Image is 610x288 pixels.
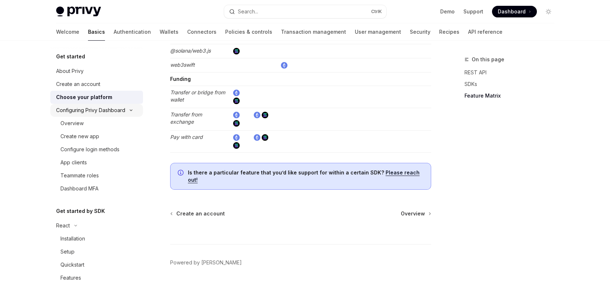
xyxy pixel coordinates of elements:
[50,143,143,156] a: Configure login methods
[254,112,260,118] img: ethereum.png
[233,142,240,149] img: solana.png
[262,112,268,118] img: solana.png
[60,260,84,269] div: Quickstart
[224,5,386,18] button: Search...CtrlK
[60,234,85,243] div: Installation
[543,6,554,17] button: Toggle dark mode
[472,55,504,64] span: On this page
[60,158,87,167] div: App clients
[440,8,455,15] a: Demo
[50,258,143,271] a: Quickstart
[56,207,105,215] h5: Get started by SDK
[233,48,240,54] img: solana.png
[60,171,99,180] div: Teammate roles
[114,23,151,41] a: Authentication
[56,221,70,230] div: React
[60,273,81,282] div: Features
[233,90,240,96] img: ethereum.png
[50,117,143,130] a: Overview
[401,210,430,217] a: Overview
[50,169,143,182] a: Teammate roles
[56,80,100,89] div: Create an account
[56,52,85,61] h5: Get started
[463,8,483,15] a: Support
[233,112,240,118] img: ethereum.png
[50,156,143,169] a: App clients
[464,67,560,78] a: REST API
[464,90,560,102] a: Feature Matrix
[439,23,459,41] a: Recipes
[176,210,225,217] span: Create an account
[371,9,382,15] span: Ctrl K
[56,67,84,75] div: About Privy
[50,78,143,91] a: Create an account
[60,132,99,141] div: Create new app
[187,23,216,41] a: Connectors
[50,65,143,78] a: About Privy
[355,23,401,41] a: User management
[188,169,420,183] a: Please reach out!
[50,271,143,284] a: Features
[492,6,537,17] a: Dashboard
[170,89,225,103] em: Transfer or bridge from wallet
[262,134,268,141] img: solana.png
[233,134,240,141] img: ethereum.png
[225,23,272,41] a: Policies & controls
[170,259,242,266] a: Powered by [PERSON_NAME]
[50,245,143,258] a: Setup
[233,98,240,104] img: solana.png
[170,62,195,68] em: web3swift
[50,182,143,195] a: Dashboard MFA
[60,119,84,128] div: Overview
[170,76,191,82] strong: Funding
[170,48,211,54] em: @solana/web3.js
[281,62,287,69] img: ethereum.png
[170,111,202,125] em: Transfer from exchange
[170,134,203,140] em: Pay with card
[178,170,185,177] svg: Info
[50,91,143,104] a: Choose your platform
[188,169,384,176] strong: Is there a particular feature that you’d like support for within a certain SDK?
[56,7,101,17] img: light logo
[160,23,178,41] a: Wallets
[171,210,225,217] a: Create an account
[56,93,112,102] div: Choose your platform
[60,145,119,154] div: Configure login methods
[464,78,560,90] a: SDKs
[50,130,143,143] a: Create new app
[401,210,425,217] span: Overview
[60,184,98,193] div: Dashboard MFA
[60,247,75,256] div: Setup
[498,8,526,15] span: Dashboard
[56,23,79,41] a: Welcome
[233,120,240,127] img: solana.png
[88,23,105,41] a: Basics
[254,134,260,141] img: ethereum.png
[238,7,258,16] div: Search...
[281,23,346,41] a: Transaction management
[56,106,125,115] div: Configuring Privy Dashboard
[50,232,143,245] a: Installation
[410,23,430,41] a: Security
[468,23,502,41] a: API reference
